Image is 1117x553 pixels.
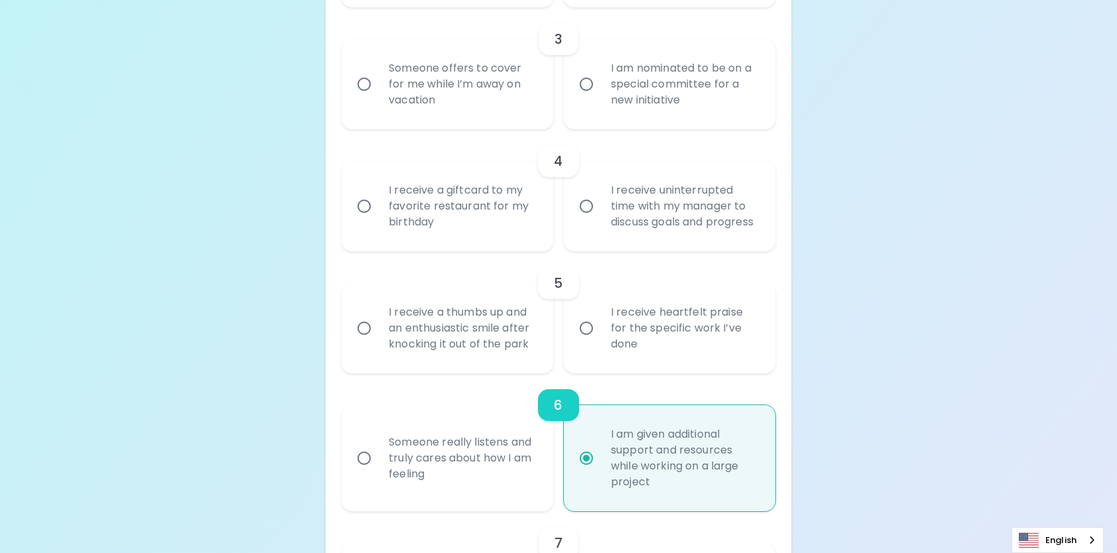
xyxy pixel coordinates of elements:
[600,166,768,246] div: I receive uninterrupted time with my manager to discuss goals and progress
[378,166,546,246] div: I receive a giftcard to my favorite restaurant for my birthday
[342,373,775,511] div: choice-group-check
[378,288,546,368] div: I receive a thumbs up and an enthusiastic smile after knocking it out of the park
[600,410,768,506] div: I am given additional support and resources while working on a large project
[554,395,562,416] h6: 6
[1012,527,1104,553] div: Language
[1012,527,1104,553] aside: Language selected: English
[342,7,775,129] div: choice-group-check
[554,273,562,294] h6: 5
[378,418,546,498] div: Someone really listens and truly cares about how I am feeling
[1012,528,1103,552] a: English
[600,44,768,124] div: I am nominated to be on a special committee for a new initiative
[378,44,546,124] div: Someone offers to cover for me while I’m away on vacation
[600,288,768,368] div: I receive heartfelt praise for the specific work I’ve done
[342,129,775,251] div: choice-group-check
[342,251,775,373] div: choice-group-check
[554,151,562,172] h6: 4
[555,29,562,50] h6: 3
